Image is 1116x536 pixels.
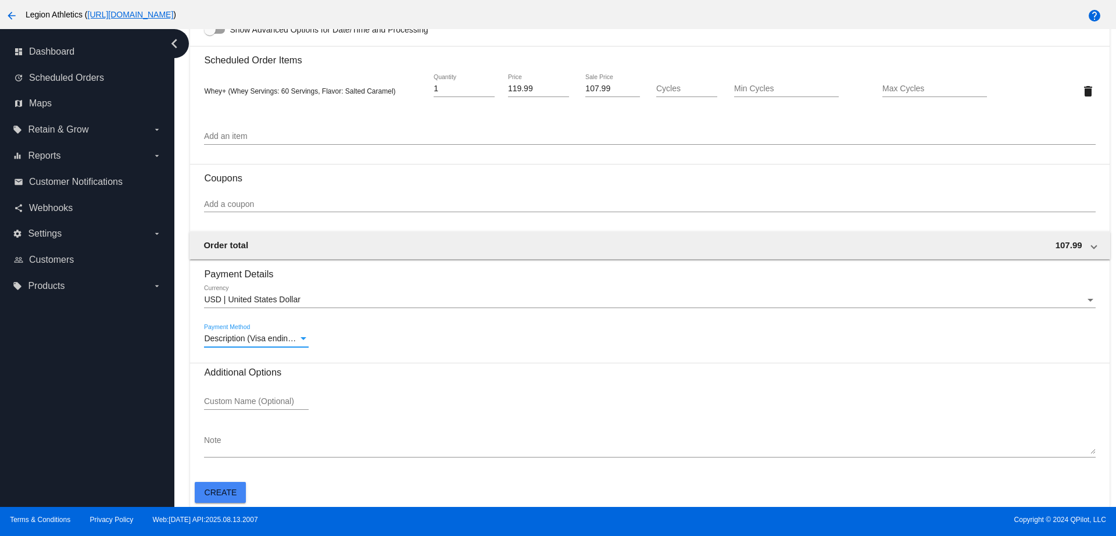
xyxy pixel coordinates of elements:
button: Create [195,482,246,503]
h3: Coupons [204,164,1095,184]
i: arrow_drop_down [152,281,162,291]
mat-select: Currency [204,295,1095,305]
input: Min Cycles [734,84,839,94]
mat-expansion-panel-header: Order total 107.99 [189,231,1110,259]
i: equalizer [13,151,22,160]
a: Terms & Conditions [10,516,70,524]
i: map [14,99,23,108]
a: Web:[DATE] API:2025.08.13.2007 [153,516,258,524]
h3: Scheduled Order Items [204,46,1095,66]
i: local_offer [13,281,22,291]
i: share [14,203,23,213]
i: arrow_drop_down [152,229,162,238]
mat-icon: delete [1081,84,1095,98]
input: Quantity [434,84,495,94]
h3: Payment Details [204,260,1095,280]
span: Whey+ (Whey Servings: 60 Servings, Flavor: Salted Caramel) [204,87,395,95]
a: email Customer Notifications [14,173,162,191]
i: email [14,177,23,187]
span: Reports [28,151,60,161]
span: Create [205,488,237,497]
span: Settings [28,228,62,239]
span: Products [28,281,65,291]
span: Description (Visa ending in 8576 (expires [CREDIT_CARD_DATA])) GatewayCustomerId (8070678794) Gat... [204,334,691,343]
i: people_outline [14,255,23,265]
span: Show Advanced Options for Date/Time and Processing [230,24,428,35]
span: Customer Notifications [29,177,123,187]
a: update Scheduled Orders [14,69,162,87]
input: Max Cycles [882,84,987,94]
span: Order total [203,240,248,250]
i: arrow_drop_down [152,151,162,160]
span: USD | United States Dollar [204,295,300,304]
i: arrow_drop_down [152,125,162,134]
span: Copyright © 2024 QPilot, LLC [568,516,1106,524]
input: Sale Price [585,84,639,94]
span: Customers [29,255,74,265]
input: Add a coupon [204,200,1095,209]
span: Retain & Grow [28,124,88,135]
mat-select: Payment Method [204,334,309,344]
span: Maps [29,98,52,109]
i: chevron_left [165,34,184,53]
input: Cycles [656,84,717,94]
a: people_outline Customers [14,251,162,269]
i: dashboard [14,47,23,56]
a: share Webhooks [14,199,162,217]
span: Webhooks [29,203,73,213]
input: Custom Name (Optional) [204,397,309,406]
i: settings [13,229,22,238]
a: map Maps [14,94,162,113]
span: 107.99 [1056,240,1082,250]
span: Scheduled Orders [29,73,104,83]
input: Price [508,84,569,94]
a: Privacy Policy [90,516,134,524]
i: update [14,73,23,83]
mat-icon: help [1088,9,1101,23]
a: [URL][DOMAIN_NAME] [88,10,174,19]
i: local_offer [13,125,22,134]
mat-icon: arrow_back [5,9,19,23]
a: dashboard Dashboard [14,42,162,61]
h3: Additional Options [204,367,1095,378]
span: Dashboard [29,47,74,57]
input: Add an item [204,132,1095,141]
span: Legion Athletics ( ) [26,10,176,19]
